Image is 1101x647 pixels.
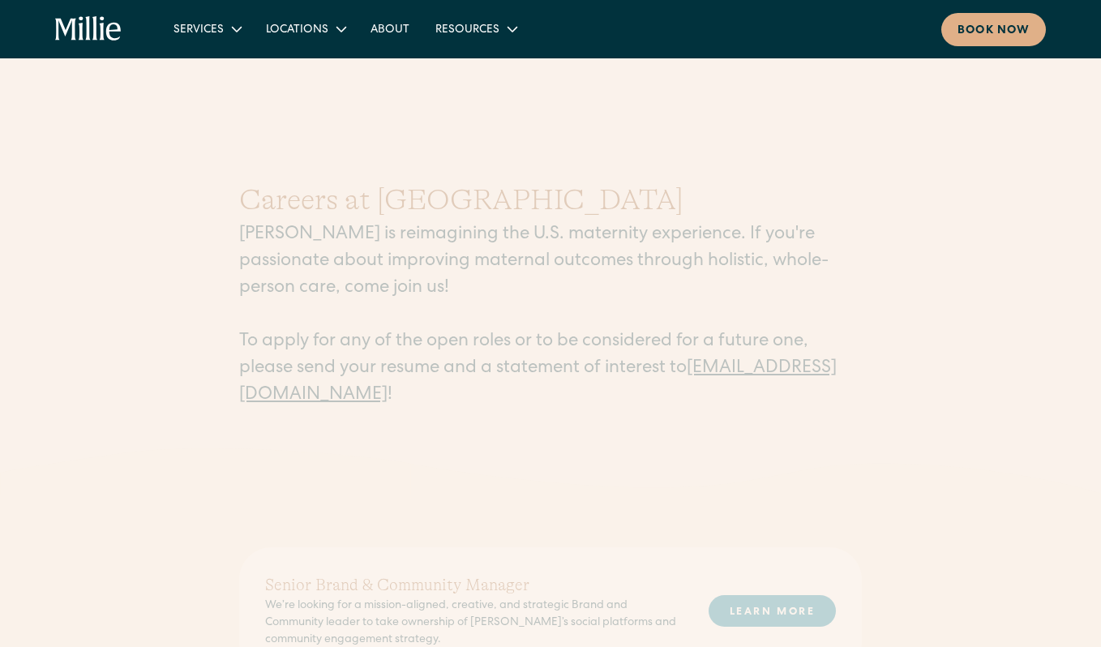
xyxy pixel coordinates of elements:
[941,13,1046,46] a: Book now
[709,595,836,627] a: LEARN MORE
[253,15,358,42] div: Locations
[239,178,862,222] h1: Careers at [GEOGRAPHIC_DATA]
[358,15,422,42] a: About
[435,22,499,39] div: Resources
[174,22,224,39] div: Services
[266,22,328,39] div: Locations
[957,23,1030,40] div: Book now
[422,15,529,42] div: Resources
[161,15,253,42] div: Services
[55,16,122,42] a: home
[239,222,862,409] p: [PERSON_NAME] is reimagining the U.S. maternity experience. If you're passionate about improving ...
[265,573,683,598] h2: Senior Brand & Community Manager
